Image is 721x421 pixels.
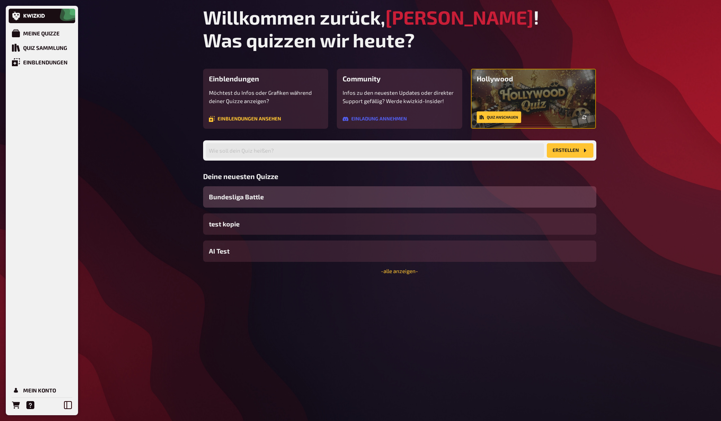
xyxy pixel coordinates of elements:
h3: Deine neuesten Quizze [203,172,596,180]
div: Quiz Sammlung [23,44,67,51]
button: Erstellen [547,143,593,158]
a: Einladung annehmen [343,116,407,122]
div: Einblendungen [23,59,68,65]
span: Bundesliga Battle [209,192,264,202]
a: -alle anzeigen- [381,268,418,274]
a: Einblendungen ansehen [209,116,281,122]
h1: Willkommen zurück, ! Was quizzen wir heute? [203,6,596,51]
a: AI Test [203,241,596,262]
span: AI Test [209,246,229,256]
a: Meine Quizze [9,26,75,41]
div: Meine Quizze [23,30,60,37]
h3: Hollywood [477,75,591,83]
span: test kopie [209,219,240,229]
p: Möchtest du Infos oder Grafiken während deiner Quizze anzeigen? [209,89,323,105]
a: Einblendungen [9,55,75,69]
p: Infos zu den neuesten Updates oder direkter Support gefällig? Werde kwizkid-Insider! [343,89,456,105]
a: Quiz Sammlung [9,41,75,55]
a: Quiz anschauen [477,111,521,123]
a: Mein Konto [9,383,75,397]
input: Wie soll dein Quiz heißen? [206,143,544,158]
span: [PERSON_NAME] [385,6,533,29]
a: Bundesliga Battle [203,186,596,208]
a: Bestellungen [9,398,23,412]
a: test kopie [203,213,596,235]
a: Hilfe [23,398,38,412]
div: Mein Konto [23,387,56,394]
h3: Community [343,75,456,83]
h3: Einblendungen [209,75,323,83]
